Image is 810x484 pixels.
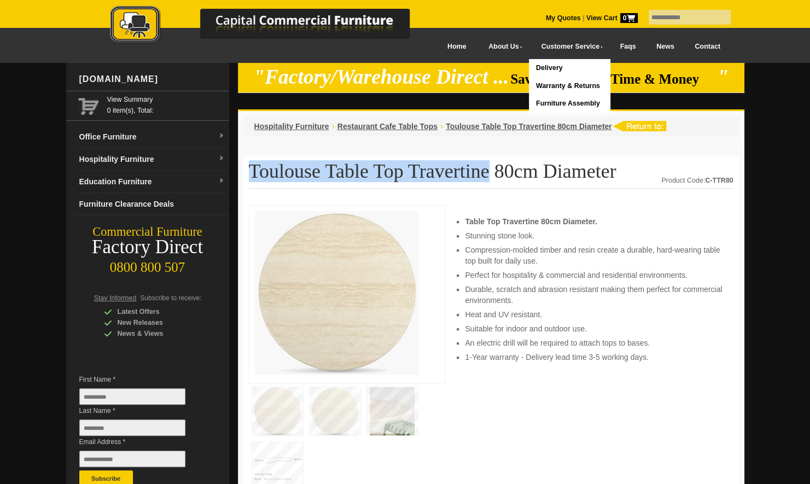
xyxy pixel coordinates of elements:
a: News [646,34,684,59]
span: Saving You Both Time & Money [510,72,715,86]
strong: C-TTR80 [705,177,733,184]
a: Hospitality Furnituredropdown [75,148,229,171]
div: Factory Direct [66,240,229,255]
img: dropdown [218,133,225,139]
h1: Toulouse Table Top Travertine 80cm Diameter [249,161,733,189]
span: Last Name * [79,405,202,416]
input: First Name * [79,388,185,405]
a: View Cart0 [584,14,637,22]
div: Latest Offers [104,306,208,317]
a: Contact [684,34,730,59]
div: Product Code: [661,175,733,186]
span: Subscribe to receive: [140,294,201,302]
a: Office Furnituredropdown [75,126,229,148]
a: Warranty & Returns [529,77,609,95]
span: First Name * [79,374,202,385]
span: 0 [620,13,638,23]
a: Hospitality Furniture [254,122,329,131]
span: 0 item(s), Total: [107,94,225,114]
a: Capital Commercial Furniture Logo [80,5,463,49]
a: Faqs [610,34,646,59]
li: › [440,121,443,132]
li: An electric drill will be required to attach tops to bases. [465,337,722,348]
div: New Releases [104,317,208,328]
a: My Quotes [546,14,581,22]
li: Durable, scratch and abrasion resistant making them perfect for commercial environments. [465,284,722,306]
a: View Summary [107,94,225,105]
a: Toulouse Table Top Travertine 80cm Diameter [446,122,611,131]
span: Stay Informed [94,294,137,302]
li: Suitable for indoor and outdoor use. [465,323,722,334]
a: Delivery [529,59,609,77]
li: Heat and UV resistant. [465,309,722,320]
span: Email Address * [79,436,202,447]
em: "Factory/Warehouse Direct ... [253,66,509,88]
div: 0800 800 507 [66,254,229,275]
a: Furniture Clearance Deals [75,193,229,215]
div: Commercial Furniture [66,224,229,240]
strong: Table Top Travertine 80cm Diameter. [465,217,597,226]
input: Last Name * [79,419,185,436]
img: Capital Commercial Furniture Logo [80,5,463,45]
li: Perfect for hospitality & commercial and residential environments. [465,270,722,281]
img: return to [612,121,666,131]
img: Toulouse Table Top Travertine 80cm Diameter [255,211,419,375]
a: Restaurant Cafe Table Tops [337,122,438,131]
a: Furniture Assembly [529,95,609,113]
em: " [717,66,729,88]
strong: View Cart [586,14,638,22]
a: Customer Service [529,34,609,59]
img: dropdown [218,155,225,162]
li: 1-Year warranty - Delivery lead time 3-5 working days. [465,352,722,363]
div: News & Views [104,328,208,339]
li: Compression-molded timber and resin create a durable, hard-wearing table top built for daily use. [465,244,722,266]
a: Education Furnituredropdown [75,171,229,193]
a: About Us [476,34,529,59]
input: Email Address * [79,451,185,467]
li: Stunning stone look. [465,230,722,241]
img: dropdown [218,178,225,184]
div: [DOMAIN_NAME] [75,63,229,96]
li: › [331,121,334,132]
